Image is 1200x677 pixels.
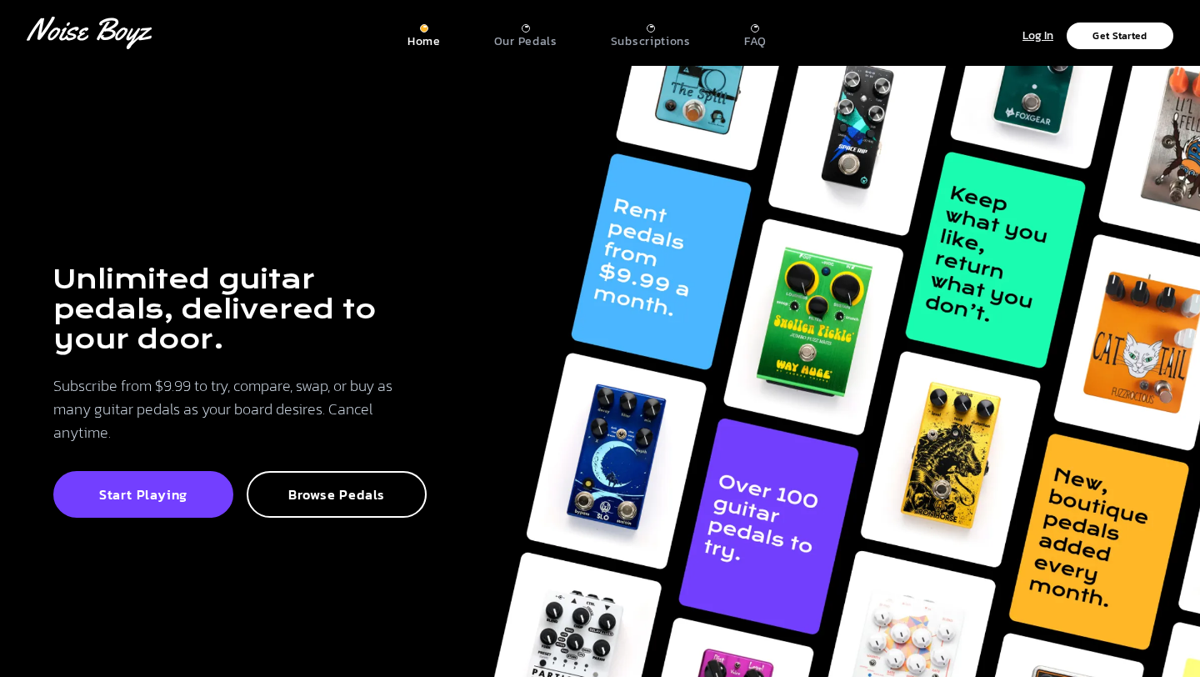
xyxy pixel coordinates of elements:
[265,486,408,503] p: Browse Pedals
[494,34,557,49] p: Our Pedals
[72,486,215,503] p: Start Playing
[611,18,691,49] a: Subscriptions
[53,264,427,354] h1: Unlimited guitar pedals, delivered to your door.
[1067,23,1173,49] button: Get Started
[744,34,767,49] p: FAQ
[744,18,767,49] a: FAQ
[53,374,427,444] p: Subscribe from $9.99 to try, compare, swap, or buy as many guitar pedals as your board desires. C...
[1092,31,1147,41] p: Get Started
[407,34,441,49] p: Home
[1022,27,1053,46] p: Log In
[494,18,557,49] a: Our Pedals
[611,34,691,49] p: Subscriptions
[407,18,441,49] a: Home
